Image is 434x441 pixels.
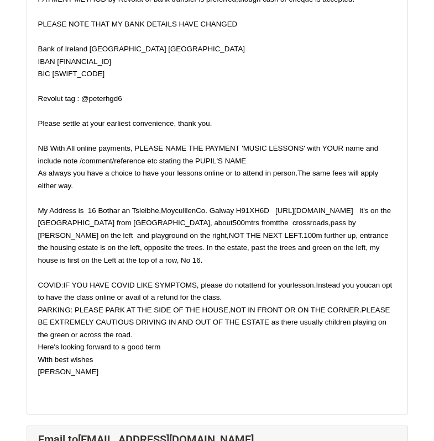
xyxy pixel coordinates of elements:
span: Moyculllen [161,206,196,215]
span: fromt [262,219,278,227]
span: 500mtrs [233,219,259,227]
iframe: Chat Widget [379,388,434,441]
span: attend for your [245,281,292,289]
span: Instead you you [316,281,368,289]
span: My Address is 16 Bothar an Tsleibhe, Co. Galway H91XH6D [URL][DOMAIN_NAME] It's on the [GEOGRAPHI... [38,206,393,376]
